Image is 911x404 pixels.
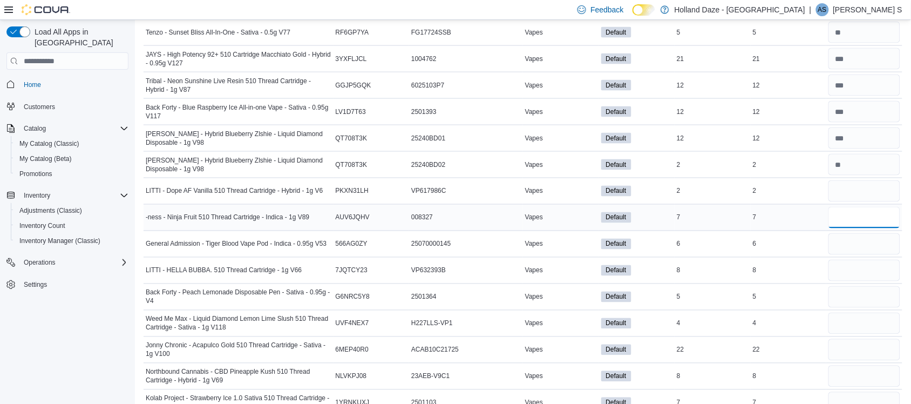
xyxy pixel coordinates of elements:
span: Default [601,212,631,223]
input: Dark Mode [633,4,655,16]
div: 6 [751,238,827,251]
div: 2501393 [409,105,523,118]
a: My Catalog (Classic) [15,137,84,150]
span: Default [606,186,627,196]
span: Vapes [525,187,543,196]
div: 12 [751,105,827,118]
span: Default [601,186,631,197]
div: Amanpreet S [816,3,829,16]
span: Vapes [525,213,543,222]
span: Inventory [24,191,50,200]
span: Home [19,77,128,91]
span: NLVKPJ08 [336,372,367,381]
span: Default [601,159,631,170]
span: Vapes [525,319,543,328]
span: Default [601,133,631,144]
span: Vapes [525,293,543,301]
span: Default [601,265,631,276]
a: Promotions [15,167,57,180]
div: 12 [675,79,751,92]
span: Default [606,80,627,90]
span: Default [606,266,627,275]
button: Operations [19,256,60,269]
div: 4 [751,317,827,330]
img: Cova [22,4,70,15]
div: 008327 [409,211,523,224]
span: Customers [19,100,128,113]
div: VP617986C [409,185,523,198]
span: AS [818,3,827,16]
span: -ness - Ninja Fruit 510 Thread Cartridge - Indica - 1g V89 [146,213,309,222]
button: Customers [2,99,133,115]
span: Inventory Manager (Classic) [19,237,100,245]
span: My Catalog (Classic) [19,139,79,148]
span: Weed Me Max - Liquid Diamond Lemon Lime Slush 510 Thread Cartridge - Sativa - 1g V118 [146,315,331,332]
div: 12 [675,105,751,118]
span: Default [606,107,627,117]
span: Back Forty - Peach Lemonade Disposable Pen - Sativa - 0.95g - V4 [146,288,331,306]
span: Back Forty - Blue Raspberry Ice All-in-one Vape - Sativa - 0.95g V117 [146,103,331,120]
span: 566AG0ZY [336,240,368,248]
button: Home [2,76,133,92]
button: My Catalog (Classic) [11,136,133,151]
a: Settings [19,278,51,291]
span: Inventory Count [19,221,65,230]
div: 22 [675,344,751,356]
button: Catalog [19,122,50,135]
div: VP632393B [409,264,523,277]
span: Default [601,27,631,38]
a: Home [19,78,45,91]
button: Inventory Manager (Classic) [11,233,133,248]
span: Customers [24,103,55,111]
a: Inventory Manager (Classic) [15,234,105,247]
span: Default [606,160,627,170]
div: 8 [675,370,751,383]
span: Inventory [19,189,128,202]
span: RF6GP7YA [336,28,369,37]
div: 25240BD02 [409,158,523,171]
span: Operations [24,258,56,267]
span: Adjustments (Classic) [15,204,128,217]
span: [PERSON_NAME] - Hybrid Blueberry Zlshie - Liquid Diamond Disposable - 1g V98 [146,130,331,147]
div: ACAB10C21725 [409,344,523,356]
div: 21 [751,52,827,65]
span: My Catalog (Beta) [15,152,128,165]
button: My Catalog (Beta) [11,151,133,166]
button: Adjustments (Classic) [11,203,133,218]
div: 5 [675,26,751,39]
span: Default [606,372,627,381]
span: Promotions [15,167,128,180]
span: Vapes [525,266,543,275]
div: 2 [751,185,827,198]
span: Vapes [525,240,543,248]
span: G6NRC5Y8 [336,293,370,301]
div: 5 [751,291,827,304]
button: Promotions [11,166,133,181]
button: Catalog [2,121,133,136]
span: Default [606,319,627,328]
nav: Complex example [6,72,128,320]
span: Default [601,106,631,117]
span: General Admission - Tiger Blood Vape Pod - Indica - 0.95g V53 [146,240,327,248]
span: Default [606,292,627,302]
div: FG17724SSB [409,26,523,39]
div: 4 [675,317,751,330]
span: Operations [19,256,128,269]
span: PKXN31LH [336,187,369,196]
span: Vapes [525,81,543,90]
a: My Catalog (Beta) [15,152,76,165]
span: Vapes [525,107,543,116]
div: 2 [751,158,827,171]
span: Default [606,133,627,143]
div: H227LLS-VP1 [409,317,523,330]
span: Default [601,345,631,355]
div: 7 [751,211,827,224]
span: My Catalog (Classic) [15,137,128,150]
span: My Catalog (Beta) [19,154,72,163]
span: Tenzo - Sunset Bliss All-In-One - Sativa - 0.5g V77 [146,28,290,37]
span: Default [606,54,627,64]
div: 1004762 [409,52,523,65]
span: Settings [19,278,128,291]
span: [PERSON_NAME] - Hybrid Blueberry Zlshie - Liquid Diamond Disposable - 1g V98 [146,156,331,173]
